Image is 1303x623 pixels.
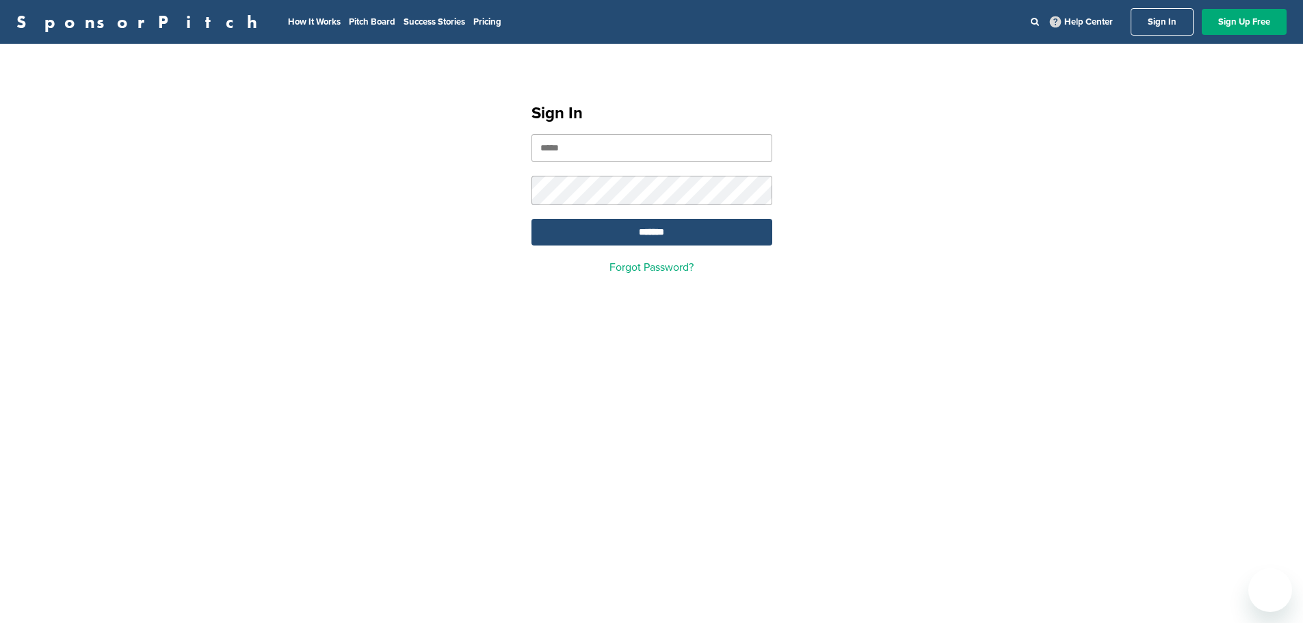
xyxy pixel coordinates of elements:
a: Success Stories [404,16,465,27]
iframe: Button to launch messaging window [1248,568,1292,612]
a: Forgot Password? [609,261,694,274]
a: Pricing [473,16,501,27]
a: Sign Up Free [1202,9,1287,35]
a: SponsorPitch [16,13,266,31]
a: Sign In [1131,8,1194,36]
a: How It Works [288,16,341,27]
a: Help Center [1047,14,1116,30]
h1: Sign In [531,101,772,126]
a: Pitch Board [349,16,395,27]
